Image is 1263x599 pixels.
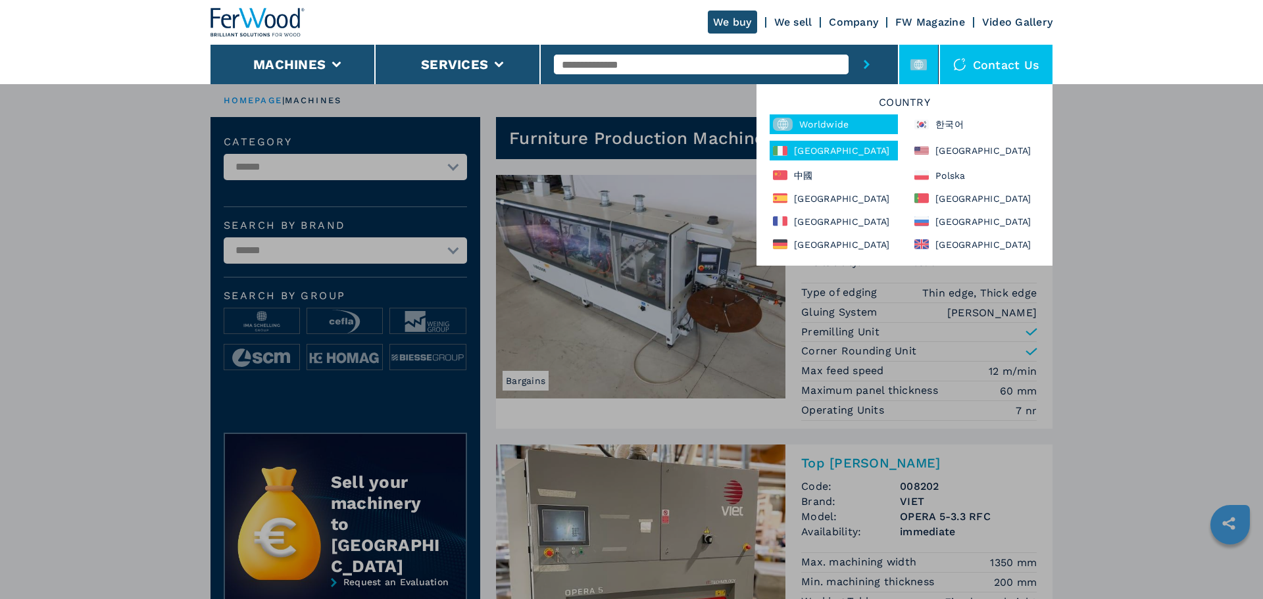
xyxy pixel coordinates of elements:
[770,114,898,134] div: Worldwide
[421,57,488,72] button: Services
[911,114,1039,134] div: 한국어
[911,213,1039,229] div: [GEOGRAPHIC_DATA]
[829,16,878,28] a: Company
[911,236,1039,252] div: [GEOGRAPHIC_DATA]
[770,236,898,252] div: [GEOGRAPHIC_DATA]
[770,167,898,183] div: 中國
[770,190,898,206] div: [GEOGRAPHIC_DATA]
[911,190,1039,206] div: [GEOGRAPHIC_DATA]
[210,8,305,37] img: Ferwood
[895,16,965,28] a: FW Magazine
[911,141,1039,160] div: [GEOGRAPHIC_DATA]
[982,16,1052,28] a: Video Gallery
[708,11,757,34] a: We buy
[774,16,812,28] a: We sell
[770,213,898,229] div: [GEOGRAPHIC_DATA]
[940,45,1053,84] div: Contact us
[849,45,885,84] button: submit-button
[953,58,966,71] img: Contact us
[911,167,1039,183] div: Polska
[763,97,1046,114] h6: Country
[770,141,898,160] div: [GEOGRAPHIC_DATA]
[253,57,326,72] button: Machines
